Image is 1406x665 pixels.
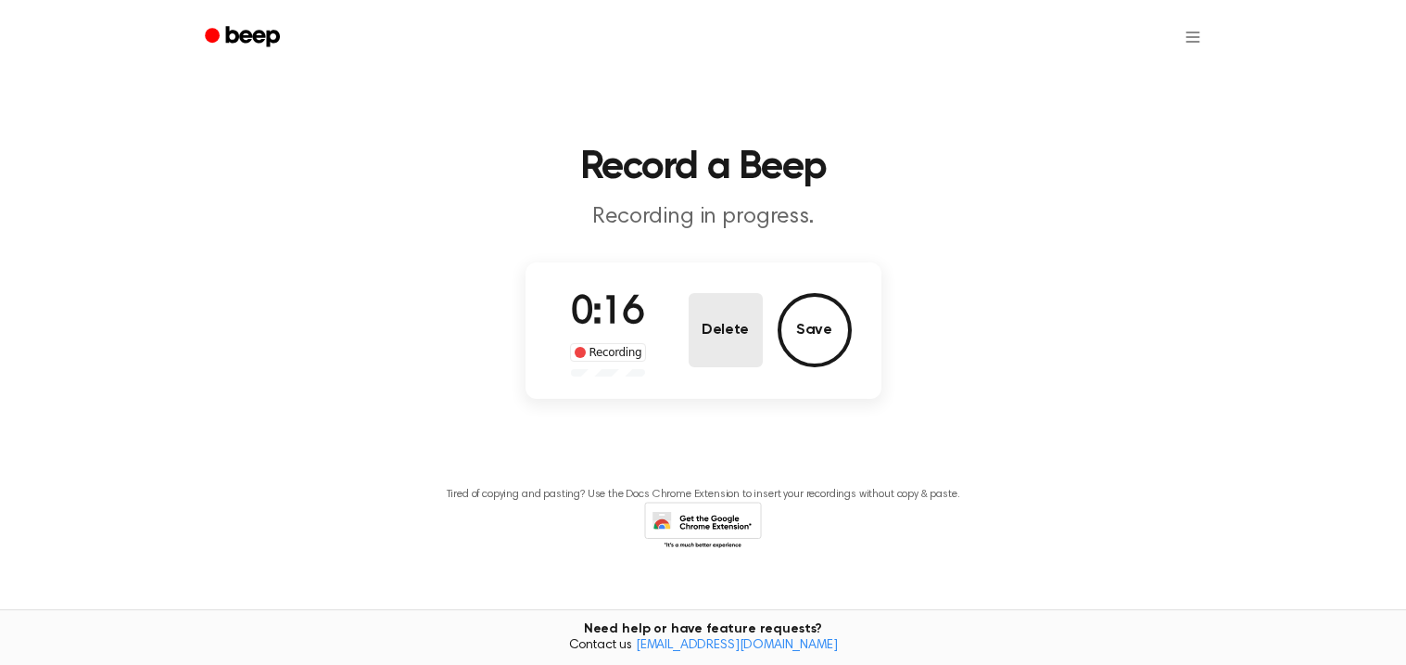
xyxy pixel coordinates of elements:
[447,488,960,502] p: Tired of copying and pasting? Use the Docs Chrome Extension to insert your recordings without cop...
[348,202,1059,233] p: Recording in progress.
[571,294,645,333] span: 0:16
[570,343,647,362] div: Recording
[778,293,852,367] button: Save Audio Record
[192,19,297,56] a: Beep
[229,148,1178,187] h1: Record a Beep
[689,293,763,367] button: Delete Audio Record
[636,639,838,652] a: [EMAIL_ADDRESS][DOMAIN_NAME]
[1171,15,1215,59] button: Open menu
[11,638,1395,655] span: Contact us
